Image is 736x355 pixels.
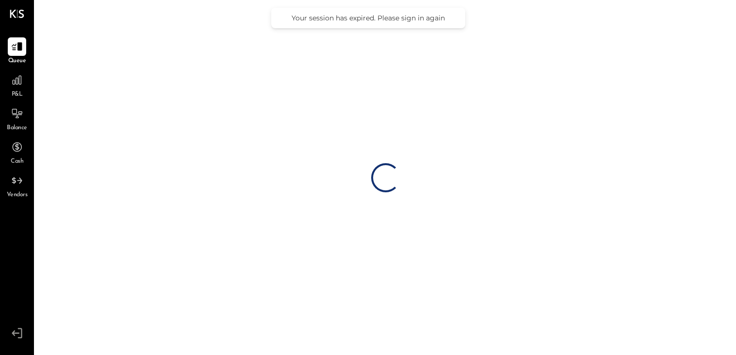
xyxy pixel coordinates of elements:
a: P&L [0,71,33,99]
span: Queue [8,57,26,66]
a: Queue [0,37,33,66]
a: Vendors [0,171,33,200]
a: Cash [0,138,33,166]
div: Your session has expired. Please sign in again [281,14,456,22]
a: Balance [0,104,33,133]
span: P&L [12,90,23,99]
span: Vendors [7,191,28,200]
span: Balance [7,124,27,133]
span: Cash [11,157,23,166]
